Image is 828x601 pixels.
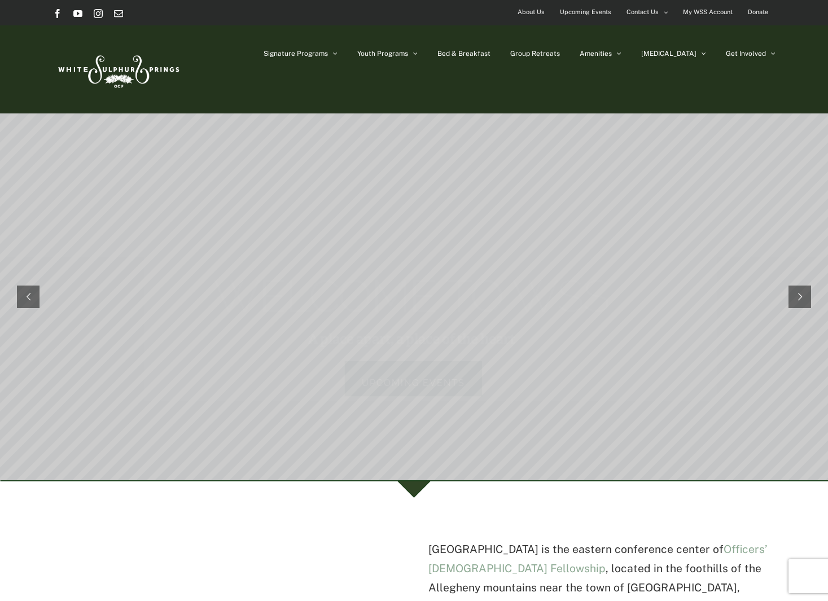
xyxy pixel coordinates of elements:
span: Bed & Breakfast [437,50,490,57]
a: Get Involved [726,25,776,82]
span: Youth Programs [357,50,408,57]
a: Group Retreats [510,25,560,82]
a: Email [114,9,123,18]
a: Upcoming Events [344,361,483,397]
span: Get Involved [726,50,766,57]
span: My WSS Account [683,4,733,20]
img: White Sulphur Springs Logo [53,43,183,96]
span: Signature Programs [264,50,328,57]
span: Contact Us [627,4,659,20]
span: [MEDICAL_DATA] [641,50,696,57]
a: Youth Programs [357,25,418,82]
span: Donate [748,4,768,20]
a: YouTube [73,9,82,18]
nav: Main Menu [264,25,776,82]
a: Bed & Breakfast [437,25,490,82]
rs-layer: A place apart, a place of the heart [308,333,515,345]
a: Facebook [53,9,62,18]
span: Upcoming Events [560,4,611,20]
a: Officers’ [DEMOGRAPHIC_DATA] Fellowship [428,543,767,574]
a: Signature Programs [264,25,338,82]
span: About Us [518,4,545,20]
rs-layer: Welcome to WSS [213,284,609,309]
a: [MEDICAL_DATA] [641,25,706,82]
span: Group Retreats [510,50,560,57]
a: Instagram [94,9,103,18]
span: Amenities [580,50,612,57]
a: Amenities [580,25,621,82]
